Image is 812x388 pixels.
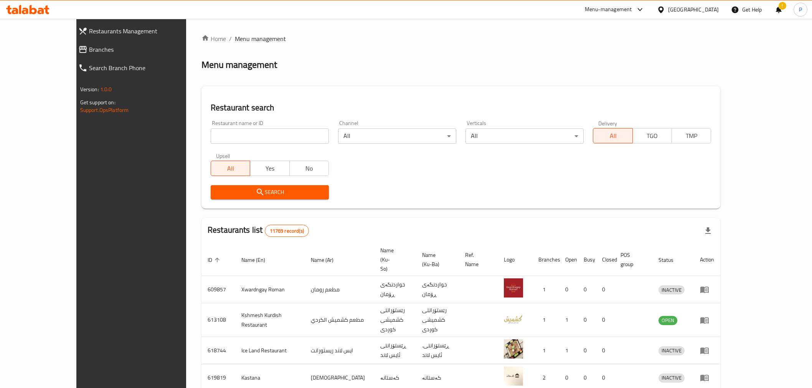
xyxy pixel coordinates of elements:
[380,246,407,273] span: Name (Ku-So)
[598,120,617,126] label: Delivery
[498,243,532,276] th: Logo
[374,337,416,364] td: ڕێستۆرانتی ئایس لاند
[659,346,685,355] span: INACTIVE
[89,63,206,72] span: Search Branch Phone
[559,243,578,276] th: Open
[89,26,206,36] span: Restaurants Management
[217,187,323,197] span: Search
[235,34,286,43] span: Menu management
[799,5,802,14] span: P
[235,337,305,364] td: Ice Land Restaurant
[72,40,212,59] a: Branches
[235,276,305,303] td: Xwardngay Roman
[585,5,632,14] div: Menu-management
[305,337,374,364] td: ايس لاند ريستورانت
[305,303,374,337] td: مطعم كشميش الكردي
[578,303,596,337] td: 0
[374,303,416,337] td: رێستۆرانتی کشمیشى كوردى
[293,163,326,174] span: No
[596,303,614,337] td: 0
[659,255,683,265] span: Status
[338,128,456,144] div: All
[229,34,232,43] li: /
[214,163,247,174] span: All
[596,276,614,303] td: 0
[211,102,711,113] h2: Restaurant search
[659,346,685,355] div: INACTIVE
[700,316,714,325] div: Menu
[265,227,309,235] span: 11769 record(s)
[504,339,523,358] img: Ice Land Restaurant
[621,250,643,269] span: POS group
[675,130,708,141] span: TMP
[636,130,669,141] span: TGO
[216,153,230,158] label: Upsell
[694,243,720,276] th: Action
[89,45,206,54] span: Branches
[100,84,112,94] span: 1.0.0
[659,373,685,383] div: INACTIVE
[504,309,523,328] img: Kshmesh Kurdish Restaurant
[416,337,459,364] td: .ڕێستۆرانتی ئایس لاند
[201,34,226,43] a: Home
[596,337,614,364] td: 0
[253,163,286,174] span: Yes
[241,255,275,265] span: Name (En)
[559,276,578,303] td: 0
[700,285,714,294] div: Menu
[632,128,672,143] button: TGO
[578,243,596,276] th: Busy
[201,34,720,43] nav: breadcrumb
[668,5,719,14] div: [GEOGRAPHIC_DATA]
[80,97,116,107] span: Get support on:
[596,130,629,141] span: All
[80,105,129,115] a: Support.OpsPlatform
[235,303,305,337] td: Kshmesh Kurdish Restaurant
[559,337,578,364] td: 1
[559,303,578,337] td: 1
[72,59,212,77] a: Search Branch Phone
[201,303,235,337] td: 613108
[504,278,523,298] img: Xwardngay Roman
[672,128,711,143] button: TMP
[416,276,459,303] td: خواردنگەی ڕۆمان
[208,224,309,237] h2: Restaurants list
[80,84,99,94] span: Version:
[465,128,584,144] div: All
[311,255,343,265] span: Name (Ar)
[208,255,222,265] span: ID
[532,337,559,364] td: 1
[532,276,559,303] td: 1
[201,276,235,303] td: 609857
[659,286,685,294] span: INACTIVE
[532,243,559,276] th: Branches
[700,346,714,355] div: Menu
[211,161,250,176] button: All
[422,250,450,269] span: Name (Ku-Ba)
[699,222,717,240] div: Export file
[201,337,235,364] td: 618744
[659,285,685,294] div: INACTIVE
[211,128,329,144] input: Search for restaurant name or ID..
[532,303,559,337] td: 1
[374,276,416,303] td: خواردنگەی ڕۆمان
[578,337,596,364] td: 0
[201,59,277,71] h2: Menu management
[659,316,677,325] span: OPEN
[250,161,289,176] button: Yes
[593,128,632,143] button: All
[700,373,714,382] div: Menu
[596,243,614,276] th: Closed
[289,161,329,176] button: No
[504,367,523,386] img: Kastana
[72,22,212,40] a: Restaurants Management
[211,185,329,199] button: Search
[305,276,374,303] td: مطعم رومان
[578,276,596,303] td: 0
[265,225,309,237] div: Total records count
[465,250,489,269] span: Ref. Name
[416,303,459,337] td: رێستۆرانتی کشمیشى كوردى
[659,373,685,382] span: INACTIVE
